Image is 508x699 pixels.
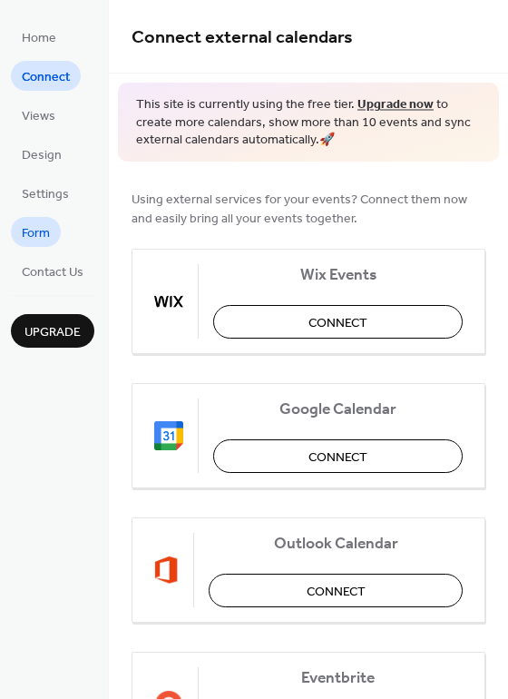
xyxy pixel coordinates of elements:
span: Settings [22,185,69,204]
span: Connect [308,313,367,332]
span: Connect [22,68,70,87]
img: google [154,421,183,450]
span: Form [22,224,50,243]
span: Connect [308,448,367,467]
span: Home [22,29,56,48]
span: Views [22,107,55,126]
span: Outlook Calendar [209,534,463,553]
button: Connect [213,305,463,339]
img: outlook [154,556,179,585]
span: Contact Us [22,263,83,282]
span: Google Calendar [213,399,463,418]
a: Contact Us [11,256,94,286]
span: Upgrade [24,323,81,342]
span: Wix Events [213,265,463,284]
a: Form [11,217,61,247]
a: Views [11,100,66,130]
img: wix [154,287,183,316]
span: Eventbrite [213,668,463,687]
a: Design [11,139,73,169]
button: Upgrade [11,314,94,348]
a: Connect [11,61,81,91]
a: Settings [11,178,80,208]
span: Connect external calendars [132,20,353,55]
span: Connect [307,582,366,601]
a: Upgrade now [357,93,434,117]
a: Home [11,22,67,52]
button: Connect [209,574,463,607]
span: Using external services for your events? Connect them now and easily bring all your events together. [132,190,485,228]
span: This site is currently using the free tier. to create more calendars, show more than 10 events an... [136,96,481,150]
span: Design [22,146,62,165]
button: Connect [213,439,463,473]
